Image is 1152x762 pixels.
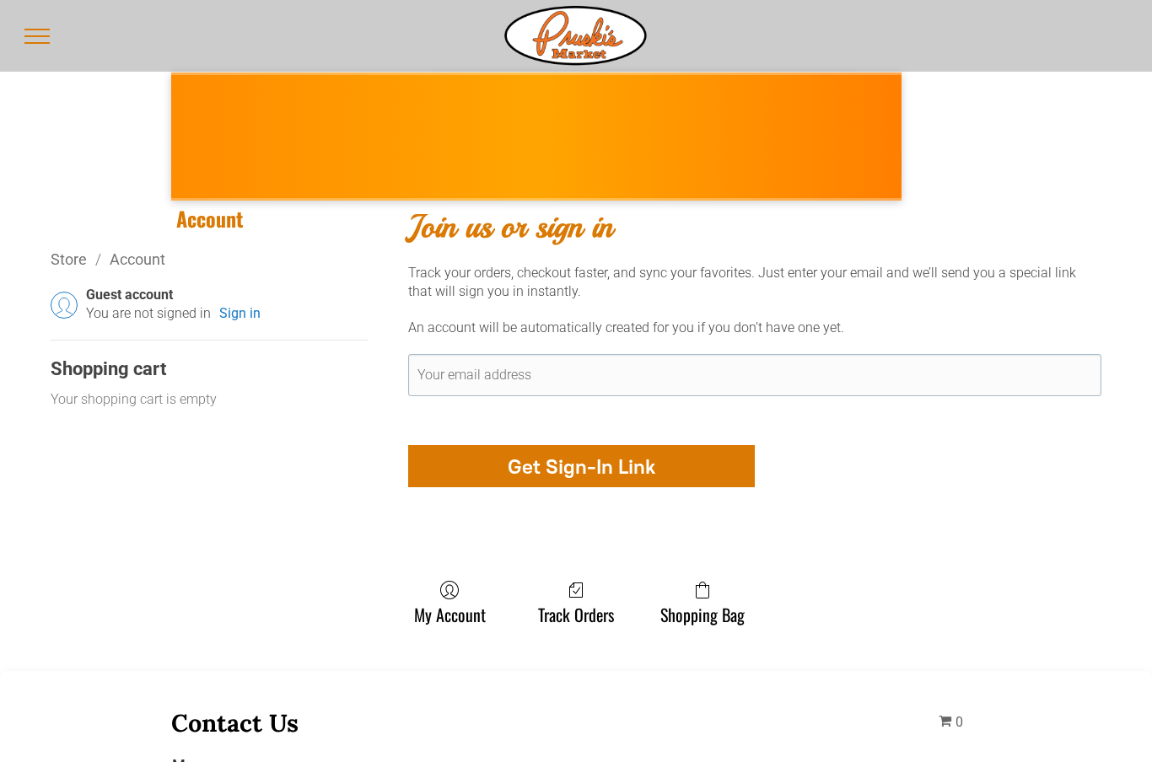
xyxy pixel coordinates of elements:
a: Shopping Bag [652,580,753,625]
span: / [87,250,110,268]
div: Your shopping cart is empty [51,390,217,409]
h2: Join us or sign in [408,206,1101,247]
div: An account will be automatically created for you if you don’t have one yet. [408,319,1101,337]
div: Track your orders, checkout faster, and sync your favorites. Just enter your email and we’ll send... [408,264,1101,302]
h3: Contact Us [171,707,902,738]
div: Breadcrumbs [51,249,368,270]
a: Sign in [219,304,261,323]
div: You are not signed in [86,304,211,323]
div: Guest account [86,287,368,304]
button: Get Sign-In Link [408,445,755,487]
a: Store [51,250,87,268]
div: Shopping cart [51,357,368,382]
h1: Account [51,206,368,232]
span: 0 [956,714,963,730]
button: menu [15,14,59,58]
a: Account [110,250,165,268]
a: My Account [406,580,494,625]
a: Track Orders [530,580,622,625]
input: Your email address [408,354,1101,396]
